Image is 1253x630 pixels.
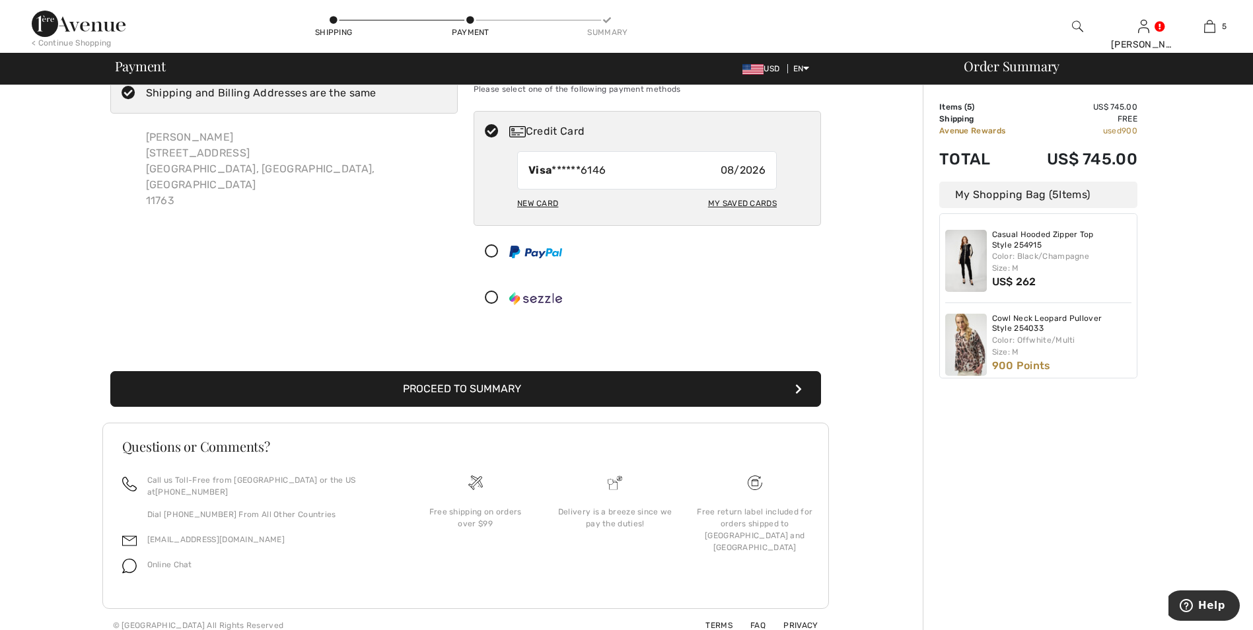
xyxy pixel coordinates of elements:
a: Privacy [768,621,818,630]
td: Items ( ) [939,101,1023,113]
span: Online Chat [147,560,192,569]
img: Delivery is a breeze since we pay the duties! [608,475,622,490]
td: Avenue Rewards [939,125,1023,137]
div: Color: Offwhite/Multi Size: M [992,334,1132,358]
span: 08/2026 [721,162,766,178]
div: Delivery is a breeze since we pay the duties! [555,506,674,530]
span: US$ 262 [992,275,1036,288]
a: Cowl Neck Leopard Pullover Style 254033 [992,314,1132,334]
span: 5 [1052,188,1059,201]
iframe: Opens a widget where you can find more information [1168,590,1240,623]
img: 1ère Avenue [32,11,125,37]
img: My Info [1138,18,1149,34]
div: New Card [517,192,558,215]
img: chat [122,559,137,573]
img: search the website [1072,18,1083,34]
img: Credit Card [509,126,526,137]
span: 900 [1122,126,1137,135]
span: USD [742,64,785,73]
td: US$ 745.00 [1023,101,1137,113]
div: Free return label included for orders shipped to [GEOGRAPHIC_DATA] and [GEOGRAPHIC_DATA] [696,506,814,553]
td: Shipping [939,113,1023,125]
div: Free shipping on orders over $99 [416,506,535,530]
div: Payment [450,26,490,38]
p: Dial [PHONE_NUMBER] From All Other Countries [147,508,390,520]
div: Color: Black/Champagne Size: M [992,250,1132,274]
img: PayPal [509,246,562,258]
img: Free shipping on orders over $99 [468,475,483,490]
div: Summary [587,26,627,38]
div: Shipping [314,26,353,38]
div: My Shopping Bag ( Items) [939,182,1137,208]
a: [PHONE_NUMBER] [155,487,228,497]
a: [EMAIL_ADDRESS][DOMAIN_NAME] [147,535,285,544]
img: US Dollar [742,64,764,75]
a: Casual Hooded Zipper Top Style 254915 [992,230,1132,250]
p: Call us Toll-Free from [GEOGRAPHIC_DATA] or the US at [147,474,390,498]
button: Proceed to Summary [110,371,821,407]
div: Shipping and Billing Addresses are the same [146,85,376,101]
span: EN [793,64,810,73]
a: 5 [1177,18,1242,34]
div: < Continue Shopping [32,37,112,49]
img: Free shipping on orders over $99 [748,475,762,490]
span: Payment [115,59,166,73]
td: Total [939,137,1023,182]
div: Credit Card [509,123,812,139]
span: 5 [1222,20,1227,32]
strong: Visa [528,164,552,176]
img: Sezzle [509,292,562,305]
img: call [122,477,137,491]
td: US$ 745.00 [1023,137,1137,182]
div: [PERSON_NAME] [STREET_ADDRESS] [GEOGRAPHIC_DATA], [GEOGRAPHIC_DATA], [GEOGRAPHIC_DATA] 11763 [135,119,458,219]
span: 5 [967,102,972,112]
td: Free [1023,113,1137,125]
div: Please select one of the following payment methods [474,73,821,106]
img: email [122,534,137,548]
img: Cowl Neck Leopard Pullover Style 254033 [945,314,987,376]
a: Sign In [1138,20,1149,32]
h3: Questions or Comments? [122,440,809,453]
div: My Saved Cards [708,192,777,215]
div: [PERSON_NAME] [1111,38,1176,52]
td: used [1023,125,1137,137]
img: My Bag [1204,18,1215,34]
a: FAQ [734,621,766,630]
a: Terms [690,621,733,630]
span: 900 Points [992,359,1051,372]
img: Casual Hooded Zipper Top Style 254915 [945,230,987,292]
div: Order Summary [948,59,1245,73]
